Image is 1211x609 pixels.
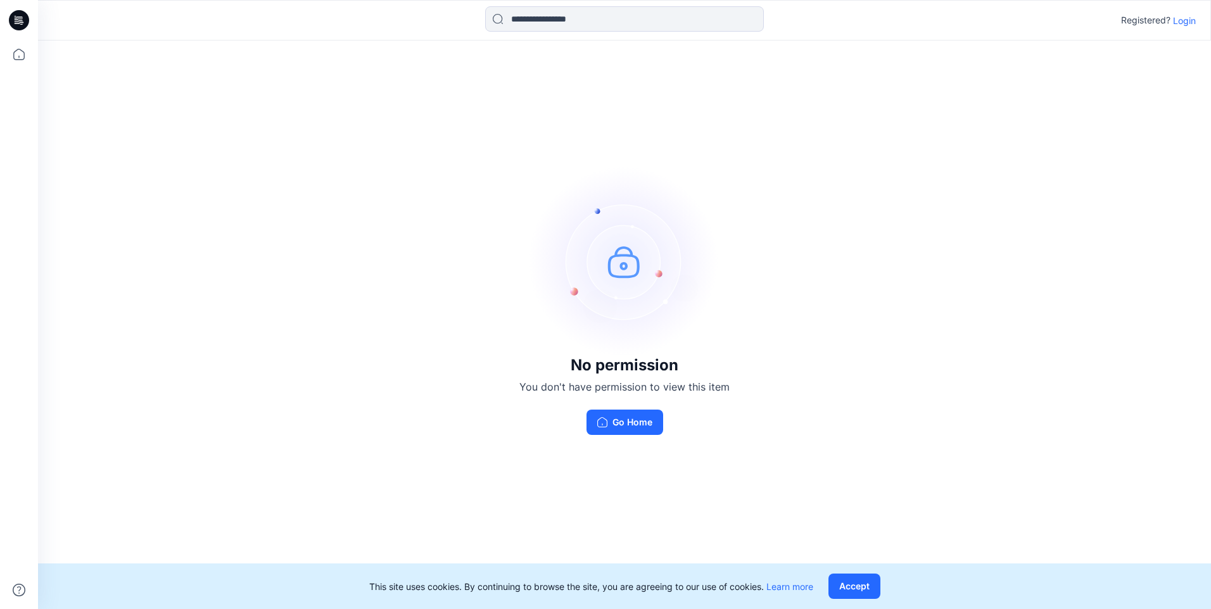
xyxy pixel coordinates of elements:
button: Accept [828,574,880,599]
p: You don't have permission to view this item [519,379,730,394]
button: Go Home [586,410,663,435]
a: Learn more [766,581,813,592]
h3: No permission [519,356,730,374]
p: Login [1173,14,1196,27]
p: Registered? [1121,13,1170,28]
img: no-perm.svg [529,166,720,356]
p: This site uses cookies. By continuing to browse the site, you are agreeing to our use of cookies. [369,580,813,593]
